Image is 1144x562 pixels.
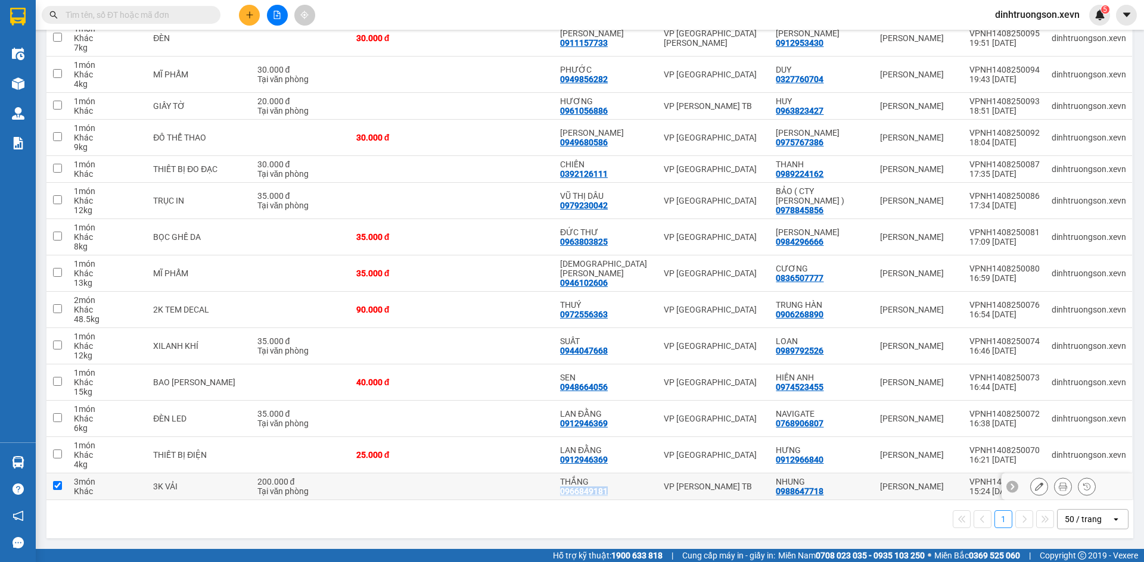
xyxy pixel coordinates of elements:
div: 0989792526 [776,346,823,355]
div: GIẤY TỜ [153,101,245,111]
div: 16:59 [DATE] [969,273,1040,283]
div: VP [PERSON_NAME] TB [664,482,764,491]
div: VP [GEOGRAPHIC_DATA] [664,341,764,351]
div: HIỀN ANH [776,373,868,382]
div: 2 món [74,295,141,305]
div: TRỤC IN [153,196,245,205]
button: file-add [267,5,288,26]
span: search [49,11,58,19]
div: 30.000 đ [356,33,446,43]
div: Khác [74,70,141,79]
sup: 5 [1101,5,1109,14]
div: Khác [74,33,141,43]
div: dinhtruongson.xevn [1052,133,1126,142]
div: VP [GEOGRAPHIC_DATA] [664,414,764,423]
span: Miền Bắc [934,549,1020,562]
input: Tìm tên, số ĐT hoặc mã đơn [66,8,206,21]
div: [PERSON_NAME] [880,101,958,111]
div: 18:04 [DATE] [969,138,1040,147]
span: Hỗ trợ kỹ thuật: [553,549,663,562]
svg: open [1111,514,1121,524]
div: VP [GEOGRAPHIC_DATA] [664,133,764,142]
div: BẢO ( CTY HOÀNG ĐĂNG ) [776,186,868,205]
div: THIẾT BỊ ĐIỆN [153,450,245,460]
div: dinhtruongson.xevn [1052,101,1126,111]
div: Khác [74,133,141,142]
div: Tại văn phòng [257,106,344,115]
div: HƯƠNG [560,96,652,106]
div: 0961056886 [560,106,608,115]
div: 35.000 đ [356,232,446,242]
div: 0768906807 [776,419,823,428]
div: VP [PERSON_NAME] TB [664,101,764,111]
img: solution-icon [12,137,24,149]
div: HƯNG [776,445,868,455]
div: [PERSON_NAME] [880,305,958,314]
div: 1 món [74,223,141,232]
div: BỌC GHẾ DA [153,232,245,242]
div: VP [GEOGRAPHIC_DATA] [664,232,764,242]
div: 15 kg [74,387,141,396]
div: Tại văn phòng [257,346,344,355]
div: VŨ THỊ DẦU [560,191,652,201]
div: 16:38 [DATE] [969,419,1040,428]
img: icon-new-feature [1095,10,1105,20]
div: dinhtruongson.xevn [1052,341,1126,351]
div: VP [GEOGRAPHIC_DATA] [664,450,764,460]
span: Cung cấp máy in - giấy in: [682,549,775,562]
div: 0948664056 [560,382,608,392]
div: 3K VẢI [153,482,245,491]
div: 0327760704 [776,74,823,84]
div: DUY [776,65,868,74]
div: VPNH1408250059 [969,477,1040,486]
div: 30.000 đ [356,133,446,142]
li: Số 10 ngõ 15 Ngọc Hồi, [PERSON_NAME], [GEOGRAPHIC_DATA] [111,29,498,44]
div: CƯƠNG [776,264,868,273]
div: 0944047668 [560,346,608,355]
div: VP [GEOGRAPHIC_DATA] [664,70,764,79]
div: [PERSON_NAME] [880,377,958,387]
span: Miền Nam [778,549,925,562]
div: Tại văn phòng [257,486,344,496]
div: XILANH KHÍ [153,341,245,351]
div: Khác [74,106,141,115]
div: 0949856282 [560,74,608,84]
div: VPNH1408250070 [969,445,1040,455]
span: aim [300,11,309,19]
div: 0979230042 [560,201,608,210]
div: 0988647718 [776,486,823,496]
div: 0963823427 [776,106,823,115]
div: NAVIGATE [776,409,868,419]
div: 90.000 đ [356,305,446,314]
div: NHUNG [776,477,868,486]
div: BAO NGÓN TAY [153,377,245,387]
div: 17:35 [DATE] [969,169,1040,179]
img: warehouse-icon [12,456,24,469]
div: 16:54 [DATE] [969,310,1040,319]
div: QUANG VINH [776,227,868,237]
div: dinhtruongson.xevn [1052,377,1126,387]
div: KIỀU DUY [776,29,868,38]
span: plus [245,11,254,19]
div: VP [GEOGRAPHIC_DATA] [664,268,764,278]
div: [PERSON_NAME] [880,70,958,79]
div: VPNH1408250094 [969,65,1040,74]
span: copyright [1078,551,1086,560]
div: 0836507777 [776,273,823,283]
div: 16:46 [DATE] [969,346,1040,355]
span: message [13,537,24,548]
span: dinhtruongson.xevn [986,7,1089,22]
div: [PERSON_NAME] [880,196,958,205]
b: GỬI : [PERSON_NAME] [15,86,182,106]
div: Khác [74,268,141,278]
div: VP [GEOGRAPHIC_DATA] [664,164,764,174]
div: 0949680586 [560,138,608,147]
div: 30.000 đ [257,160,344,169]
div: 1 món [74,160,141,169]
div: 4 kg [74,460,141,469]
div: SEN [560,373,652,382]
div: dinhtruongson.xevn [1052,70,1126,79]
img: logo-vxr [10,8,26,26]
div: VPNH1408250074 [969,336,1040,346]
span: file-add [273,11,281,19]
